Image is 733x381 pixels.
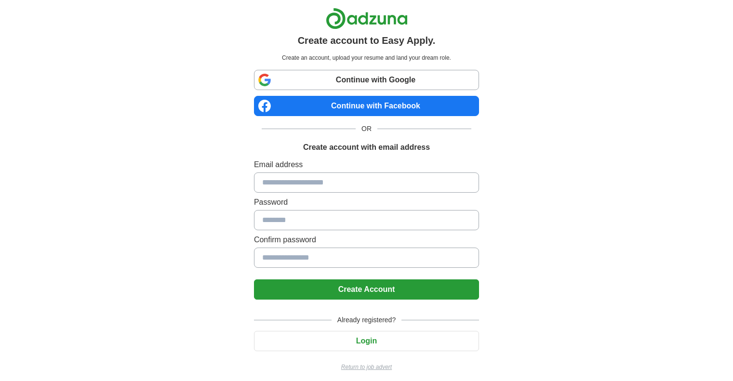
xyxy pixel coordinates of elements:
button: Login [254,331,479,351]
a: Return to job advert [254,363,479,371]
img: Adzuna logo [326,8,408,29]
button: Create Account [254,279,479,300]
p: Create an account, upload your resume and land your dream role. [256,53,477,62]
a: Login [254,337,479,345]
label: Password [254,197,479,208]
a: Continue with Google [254,70,479,90]
label: Email address [254,159,479,171]
span: Already registered? [332,315,401,325]
a: Continue with Facebook [254,96,479,116]
label: Confirm password [254,234,479,246]
h1: Create account with email address [303,142,430,153]
h1: Create account to Easy Apply. [298,33,436,48]
span: OR [356,124,377,134]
